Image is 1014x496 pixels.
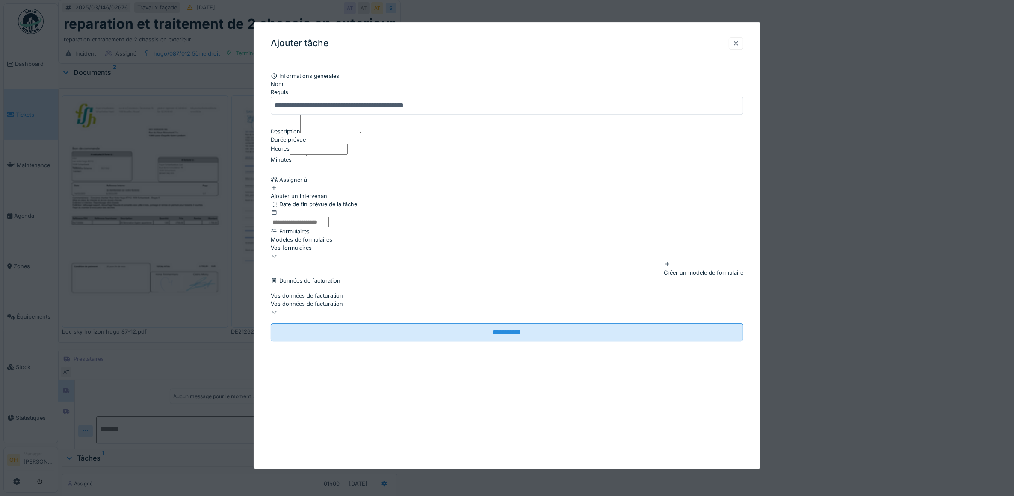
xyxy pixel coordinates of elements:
label: Modèles de formulaires [271,236,332,244]
label: Description [271,127,300,136]
div: Date de fin prévue de la tâche [271,200,744,208]
div: Vos formulaires [271,244,744,252]
div: Assigner à [271,176,744,184]
div: Données de facturation [271,277,744,285]
label: Nom [271,80,283,88]
h3: Ajouter tâche [271,38,328,49]
label: Durée prévue [271,136,306,144]
div: Vos données de facturation [271,300,744,308]
div: Ajouter un intervenant [271,184,744,200]
label: Minutes [271,156,292,164]
div: Requis [271,89,744,97]
div: Formulaires [271,227,744,236]
label: Heures [271,145,290,153]
div: Informations générales [271,72,744,80]
label: Vos données de facturation [271,292,343,300]
div: Créer un modèle de formulaire [664,260,743,277]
